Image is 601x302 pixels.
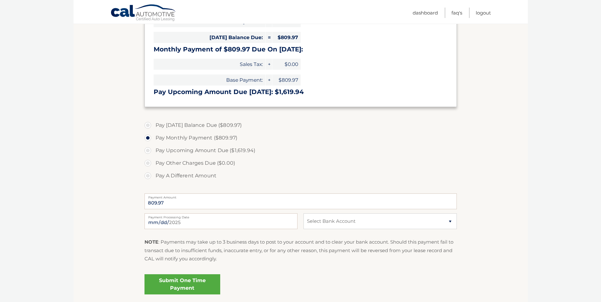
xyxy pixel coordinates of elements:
label: Pay Other Charges Due ($0.00) [144,157,457,169]
label: Pay A Different Amount [144,169,457,182]
label: Payment Processing Date [144,213,298,218]
span: Sales Tax: [154,59,265,70]
a: FAQ's [451,8,462,18]
span: $809.97 [272,74,301,86]
a: Dashboard [413,8,438,18]
h3: Pay Upcoming Amount Due [DATE]: $1,619.94 [154,88,448,96]
span: $809.97 [272,32,301,43]
span: [DATE] Balance Due: [154,32,265,43]
p: : Payments may take up to 3 business days to post to your account and to clear your bank account.... [144,238,457,263]
span: Base Payment: [154,74,265,86]
label: Pay Upcoming Amount Due ($1,619.94) [144,144,457,157]
a: Logout [476,8,491,18]
span: $0.00 [272,59,301,70]
input: Payment Amount [144,193,457,209]
label: Pay [DATE] Balance Due ($809.97) [144,119,457,132]
strong: NOTE [144,239,158,245]
h3: Monthly Payment of $809.97 Due On [DATE]: [154,45,448,53]
span: = [266,32,272,43]
span: + [266,59,272,70]
a: Submit One Time Payment [144,274,220,294]
label: Pay Monthly Payment ($809.97) [144,132,457,144]
input: Payment Date [144,213,298,229]
label: Payment Amount [144,193,457,198]
span: + [266,74,272,86]
a: Cal Automotive [110,4,177,22]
